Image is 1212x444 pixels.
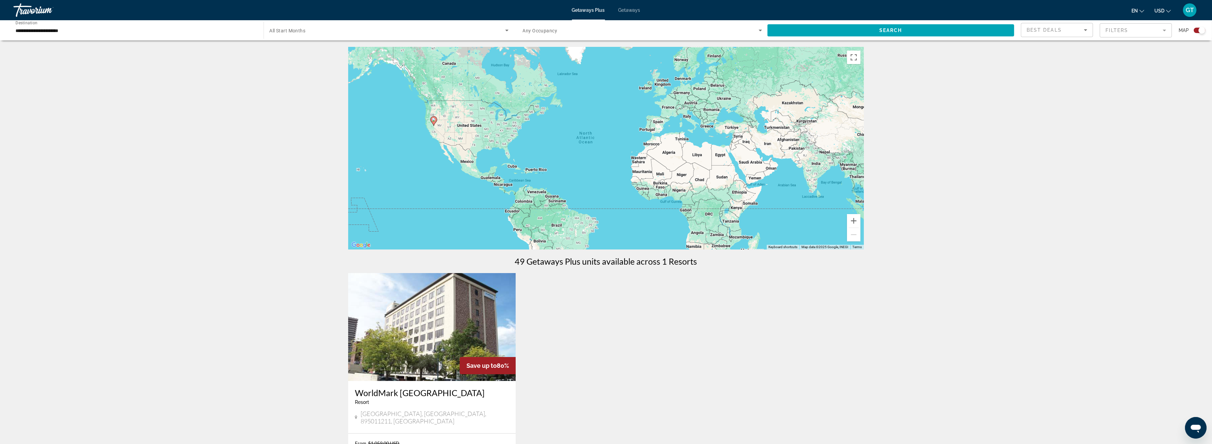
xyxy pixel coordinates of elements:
[460,357,516,374] div: 80%
[466,362,497,369] span: Save up to
[572,7,605,13] a: Getaways Plus
[1131,6,1144,16] button: Change language
[1027,26,1087,34] mat-select: Sort by
[1185,417,1207,439] iframe: Button to launch messaging window
[847,214,860,228] button: Zoom in
[361,410,509,425] span: [GEOGRAPHIC_DATA], [GEOGRAPHIC_DATA], 895011211, [GEOGRAPHIC_DATA]
[350,241,372,249] img: Google
[767,24,1014,36] button: Search
[355,399,369,405] span: Resort
[847,228,860,241] button: Zoom out
[618,7,640,13] a: Getaways
[1027,27,1062,33] span: Best Deals
[355,388,509,398] a: WorldMark [GEOGRAPHIC_DATA]
[1154,6,1171,16] button: Change currency
[348,273,516,381] img: ii_wrn1.jpg
[879,28,902,33] span: Search
[1186,7,1194,13] span: GT
[13,1,81,19] a: Travorium
[1131,8,1138,13] span: en
[269,28,305,33] span: All Start Months
[515,256,697,266] h1: 49 Getaways Plus units available across 1 Resorts
[1100,23,1172,38] button: Filter
[1181,3,1199,17] button: User Menu
[801,245,848,249] span: Map data ©2025 Google, INEGI
[1179,26,1189,35] span: Map
[16,21,37,25] span: Destination
[523,28,557,33] span: Any Occupancy
[1154,8,1164,13] span: USD
[768,245,797,249] button: Keyboard shortcuts
[350,241,372,249] a: Open this area in Google Maps (opens a new window)
[852,245,862,249] a: Terms (opens in new tab)
[847,51,860,64] button: Toggle fullscreen view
